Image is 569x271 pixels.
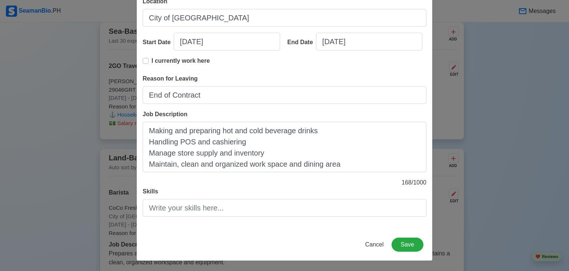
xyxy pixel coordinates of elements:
button: Cancel [360,238,389,252]
input: Write your skills here... [143,199,426,217]
span: Reason for Leaving [143,75,197,82]
input: Your reason for leaving... [143,86,426,104]
p: 168 / 1000 [143,178,426,187]
input: Ex: Manila [143,9,426,27]
span: Skills [143,188,158,195]
div: End Date [287,38,316,47]
textarea: Making and preparing hot and cold beverage drinks Handling POS and cashiering Manage store supply... [143,122,426,172]
div: Start Date [143,38,174,47]
button: Save [392,238,423,252]
label: Job Description [143,110,187,119]
span: Cancel [365,241,384,248]
p: I currently work here [152,56,210,65]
